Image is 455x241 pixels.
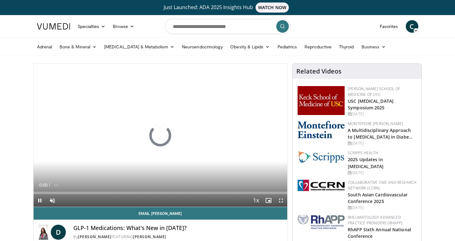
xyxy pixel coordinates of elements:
button: Enable picture-in-picture mode [262,194,275,207]
a: Thyroid [335,41,358,53]
img: VuMedi Logo [37,23,70,30]
div: [DATE] [348,205,416,211]
a: Pediatrics [274,41,301,53]
a: Adrenal [33,41,56,53]
img: 11a1138e-2689-4538-9ce3-9798b80e7b29.png.150x105_q85_autocrop_double_scale_upscale_version-0.2.png [298,215,345,229]
button: Fullscreen [275,194,287,207]
a: D [51,225,66,240]
a: A Multidisciplinary Approach to [MEDICAL_DATA] in Diabe… [348,127,413,140]
a: Neuroendocrinology [178,41,226,53]
a: Scripps Health [348,150,378,156]
div: Progress Bar [34,192,288,194]
video-js: Video Player [34,64,288,207]
a: Collaborative CME and Research Network (CCRN) [348,180,416,191]
span: -:- [54,183,58,188]
span: 0:00 [39,183,48,188]
img: 7b941f1f-d101-407a-8bfa-07bd47db01ba.png.150x105_q85_autocrop_double_scale_upscale_version-0.2.jpg [298,86,345,115]
a: Email [PERSON_NAME] [34,207,288,220]
a: Reproductive [301,41,335,53]
a: RhAPP Sixth Annual National Conference [348,227,411,239]
img: Diana Isaacs [39,225,49,240]
a: Business [358,41,390,53]
div: By FEATURING [73,234,282,240]
a: Obesity & Lipids [226,41,273,53]
img: c9f2b0b7-b02a-4276-a72a-b0cbb4230bc1.jpg.150x105_q85_autocrop_double_scale_upscale_version-0.2.jpg [298,150,345,163]
a: Browse [109,20,138,33]
a: [PERSON_NAME] [78,234,111,239]
span: / [49,183,50,188]
div: [DATE] [348,111,416,117]
a: C [406,20,418,33]
h4: GLP-1 Medications: What's New in [DATE]? [73,225,282,232]
button: Unmute [46,194,59,207]
img: a04ee3ba-8487-4636-b0fb-5e8d268f3737.png.150x105_q85_autocrop_double_scale_upscale_version-0.2.png [298,180,345,191]
a: USC [MEDICAL_DATA] Symposium 2025 [348,98,394,111]
a: Favorites [376,20,402,33]
a: Just Launched: ADA 2025 Insights HubWATCH NOW [38,3,417,13]
h4: Related Videos [296,68,341,75]
button: Pause [34,194,46,207]
a: Rheumatology Advanced Practice Providers (RhAPP) [348,215,402,226]
a: [PERSON_NAME] [133,234,166,239]
a: Bone & Mineral [56,41,100,53]
a: Specialties [74,20,109,33]
div: [DATE] [348,140,416,146]
input: Search topics, interventions [165,19,290,34]
div: [DATE] [348,170,416,176]
a: [PERSON_NAME] School of Medicine of USC [348,86,400,97]
a: 2025 Updates in [MEDICAL_DATA] [348,156,384,169]
a: Montefiore [PERSON_NAME] [348,121,403,126]
a: South Asian Cardiovascular Conference 2025 [348,192,408,204]
span: WATCH NOW [256,3,289,13]
img: b0142b4c-93a1-4b58-8f91-5265c282693c.png.150x105_q85_autocrop_double_scale_upscale_version-0.2.png [298,121,345,138]
a: [MEDICAL_DATA] & Metabolism [100,41,178,53]
button: Playback Rate [250,194,262,207]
